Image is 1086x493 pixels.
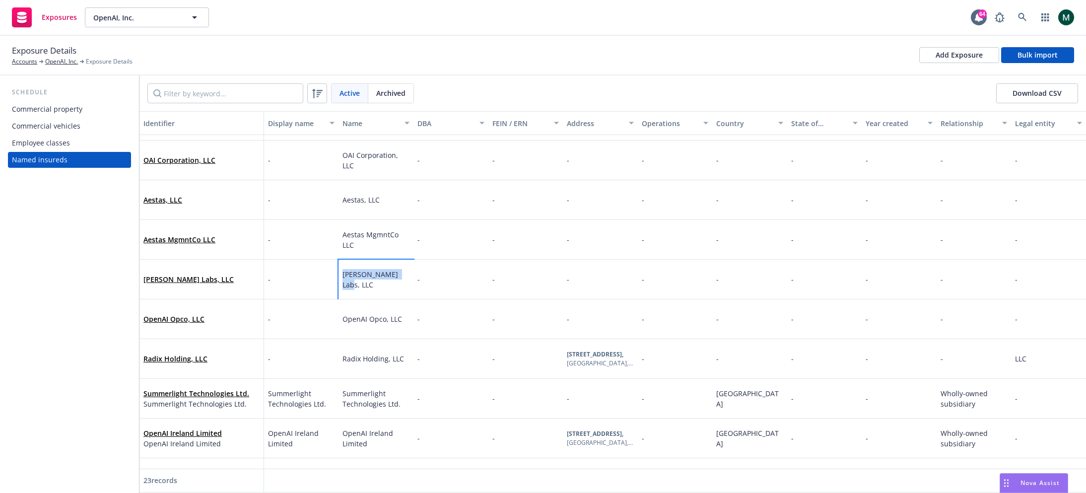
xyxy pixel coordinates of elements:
[342,195,380,205] span: Aestas, LLC
[941,314,943,324] span: -
[143,389,249,398] a: Summerlight Technologies Ltd.
[1001,47,1074,63] button: Bulk import
[143,354,207,363] a: Radix Holding, LLC
[143,155,215,165] a: OAI Corporation, LLC
[712,111,787,135] button: Country
[492,394,495,403] span: -
[492,314,495,324] span: -
[716,428,779,448] span: [GEOGRAPHIC_DATA]
[791,394,794,403] span: -
[936,48,983,63] div: Add Exposure
[268,274,271,284] span: -
[866,118,922,129] div: Year created
[567,393,569,404] span: -
[791,433,794,443] span: -
[492,118,548,129] div: FEIN / ERN
[12,152,68,168] div: Named insureds
[488,111,563,135] button: FEIN / ERN
[417,394,420,403] span: -
[1015,195,1018,205] span: -
[567,274,569,284] span: -
[941,275,943,284] span: -
[413,111,488,135] button: DBA
[342,270,400,289] span: [PERSON_NAME] Labs, LLC
[8,3,81,31] a: Exposures
[12,135,70,151] div: Employee classes
[941,389,990,409] span: Wholly-owned subsidiary
[143,476,177,485] span: 23 records
[143,428,222,438] span: OpenAI Ireland Limited
[791,314,794,324] span: -
[1015,394,1018,403] span: -
[866,433,868,443] span: -
[45,57,78,66] a: OpenAI, Inc.
[642,275,644,284] span: -
[642,433,644,443] span: -
[567,234,569,245] span: -
[567,438,634,447] div: [GEOGRAPHIC_DATA] , CA , 94158
[716,354,719,363] span: -
[941,428,990,448] span: Wholly-owned subsidiary
[563,111,638,135] button: Address
[339,88,360,98] span: Active
[791,118,847,129] div: State of incorporation or jurisdiction
[42,13,77,21] span: Exposures
[567,350,623,358] b: [STREET_ADDRESS],
[866,235,868,244] span: -
[264,111,339,135] button: Display name
[342,389,401,409] span: Summerlight Technologies Ltd.
[342,354,404,363] span: Radix Holding, LLC
[8,118,131,134] a: Commercial vehicles
[8,152,131,168] a: Named insureds
[143,468,195,478] span: OpenAI UK Ltd.
[143,195,182,205] a: Aestas, LLC
[941,195,943,205] span: -
[642,314,644,324] span: -
[85,7,209,27] button: OpenAI, Inc.
[787,111,862,135] button: State of incorporation or jurisdiction
[941,118,997,129] div: Relationship
[139,111,264,135] button: Identifier
[791,195,794,205] span: -
[268,428,335,449] span: OpenAI Ireland Limited
[791,235,794,244] span: -
[342,118,399,129] div: Name
[143,428,222,438] a: OpenAI Ireland Limited
[1018,48,1058,63] div: Bulk import
[716,468,779,488] span: [GEOGRAPHIC_DATA]
[492,433,495,443] span: -
[339,111,413,135] button: Name
[866,354,868,363] span: -
[941,235,943,244] span: -
[417,314,420,324] span: -
[93,12,179,23] span: OpenAI, Inc.
[417,195,420,205] span: -
[143,314,204,324] a: OpenAI Opco, LLC
[1015,354,1026,363] span: LLC
[268,314,271,324] span: -
[417,433,420,443] span: -
[12,101,82,117] div: Commercial property
[12,44,76,57] span: Exposure Details
[866,314,868,324] span: -
[417,235,420,244] span: -
[417,155,420,165] span: -
[417,118,474,129] div: DBA
[1058,9,1074,25] img: photo
[716,155,719,165] span: -
[567,359,634,368] div: [GEOGRAPHIC_DATA] , CA , 94158
[143,438,222,449] span: OpenAI Ireland Limited
[866,155,868,165] span: -
[1015,118,1071,129] div: Legal entity
[143,234,215,245] span: Aestas MgmntCo LLC
[143,235,215,244] a: Aestas MgmntCo LLC
[143,388,249,399] span: Summerlight Technologies Ltd.
[716,235,719,244] span: -
[642,155,644,165] span: -
[1011,111,1086,135] button: Legal entity
[567,314,569,324] span: -
[268,353,271,364] span: -
[937,111,1012,135] button: Relationship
